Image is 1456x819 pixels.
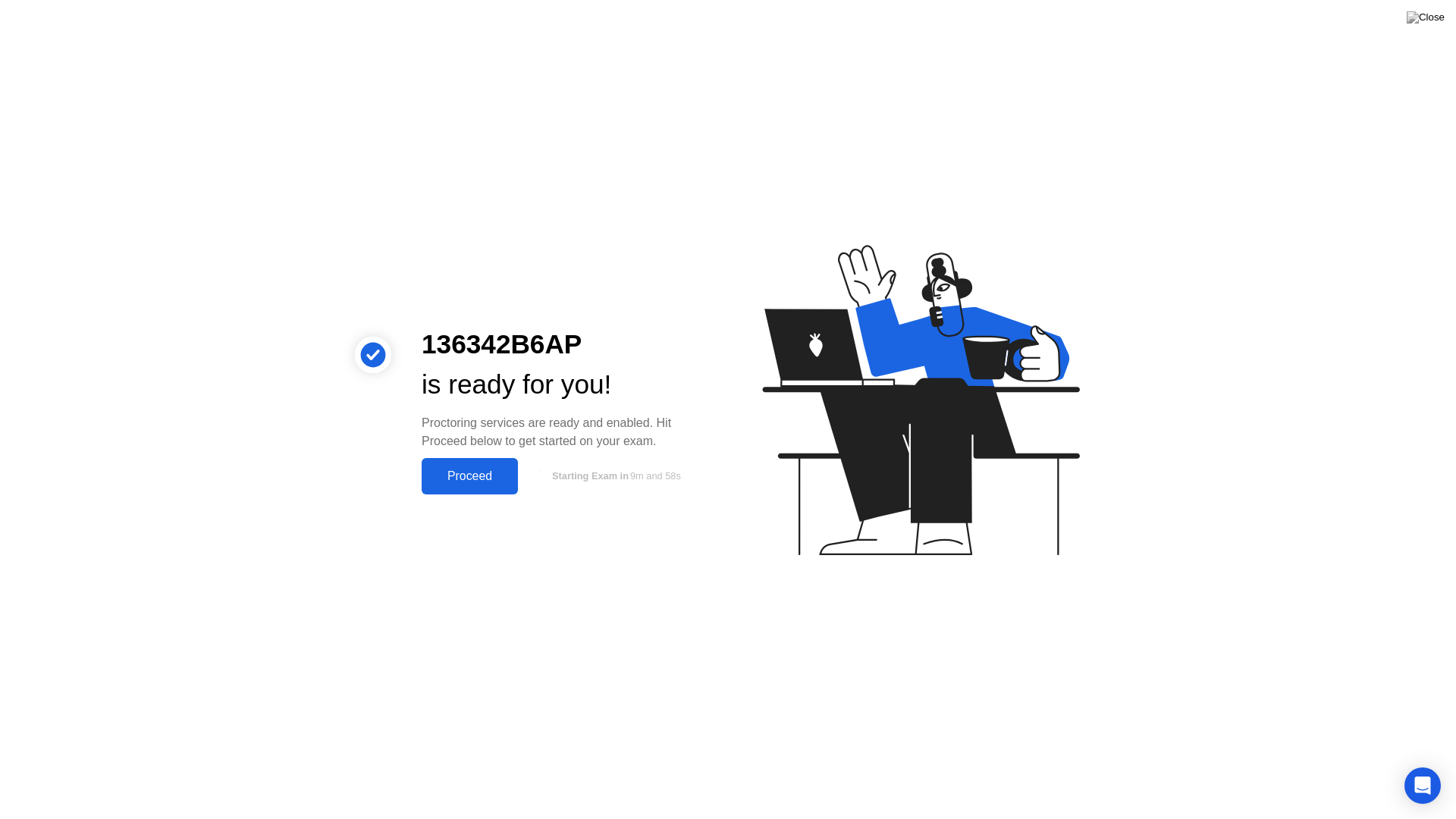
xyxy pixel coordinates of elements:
[526,462,704,491] button: Starting Exam in9m and 58s
[1407,11,1445,24] img: Close
[426,469,513,483] div: Proceed
[422,414,704,450] div: Proctoring services are ready and enabled. Hit Proceed below to get started on your exam.
[630,470,681,482] span: 9m and 58s
[422,365,704,405] div: is ready for you!
[422,325,704,365] div: 136342B6AP
[422,458,518,494] button: Proceed
[1404,767,1441,804] div: Open Intercom Messenger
